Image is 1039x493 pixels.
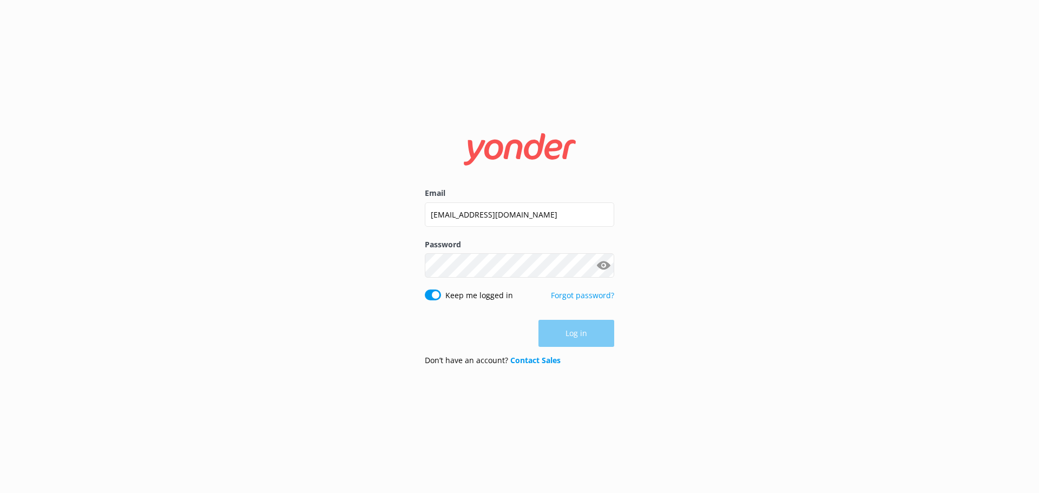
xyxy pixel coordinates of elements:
a: Forgot password? [551,290,614,300]
button: Show password [593,255,614,277]
label: Password [425,239,614,251]
p: Don’t have an account? [425,354,561,366]
label: Email [425,187,614,199]
input: user@emailaddress.com [425,202,614,227]
label: Keep me logged in [445,290,513,301]
a: Contact Sales [510,355,561,365]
